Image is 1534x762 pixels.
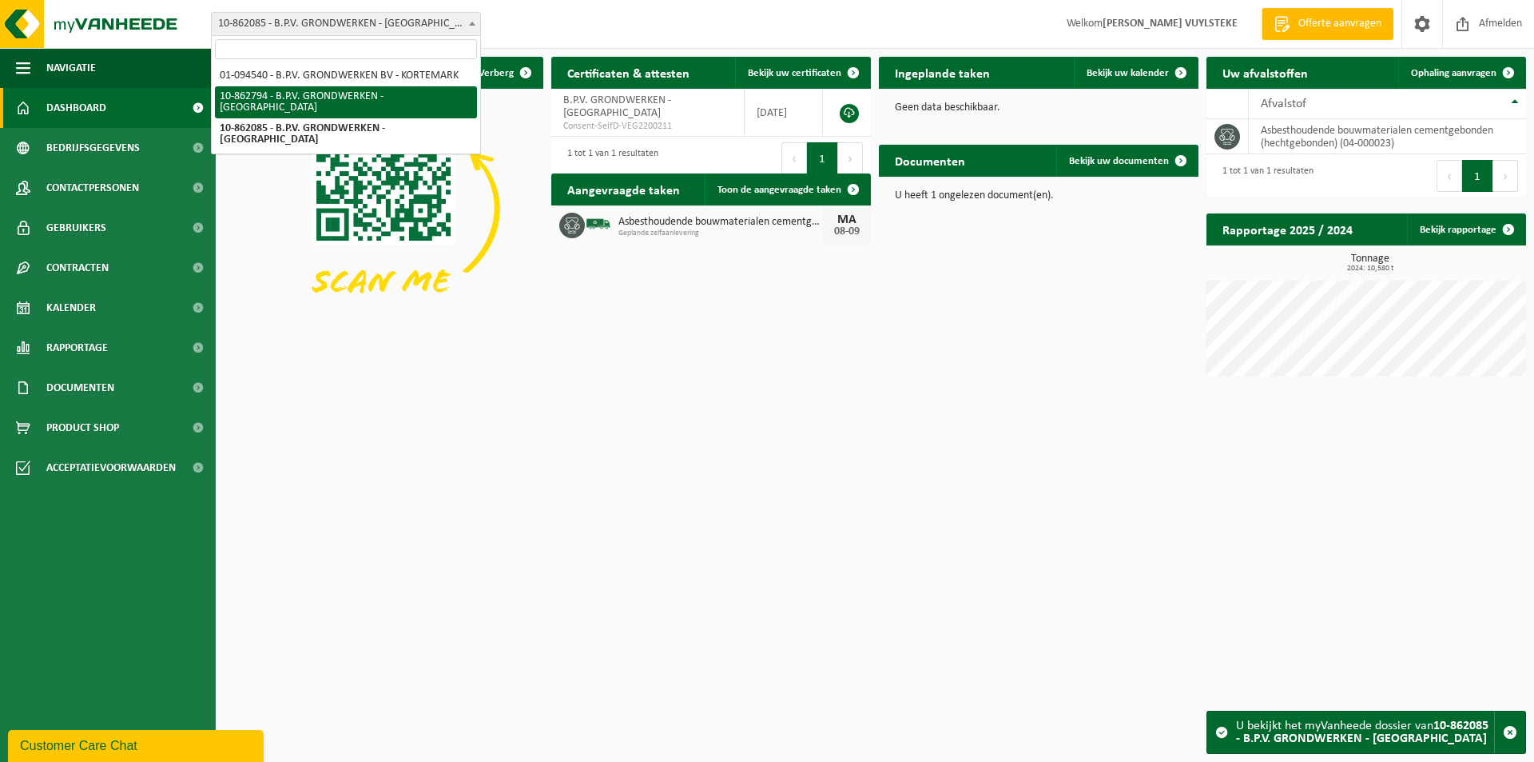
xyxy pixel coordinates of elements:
[1262,8,1393,40] a: Offerte aanvragen
[212,13,480,35] span: 10-862085 - B.P.V. GRONDWERKEN - KORTEMARK
[563,120,732,133] span: Consent-SelfD-VEG2200211
[215,86,477,118] li: 10-862794 - B.P.V. GRONDWERKEN - [GEOGRAPHIC_DATA]
[1214,253,1526,273] h3: Tonnage
[781,142,807,174] button: Previous
[1462,160,1493,192] button: 1
[46,88,106,128] span: Dashboard
[1236,712,1494,753] div: U bekijkt het myVanheede dossier van
[479,68,514,78] span: Verberg
[1206,213,1369,245] h2: Rapportage 2025 / 2024
[1069,156,1169,166] span: Bekijk uw documenten
[559,141,658,176] div: 1 tot 1 van 1 resultaten
[1087,68,1169,78] span: Bekijk uw kalender
[563,94,671,119] span: B.P.V. GRONDWERKEN - [GEOGRAPHIC_DATA]
[1398,57,1524,89] a: Ophaling aanvragen
[1493,160,1518,192] button: Next
[1206,57,1324,88] h2: Uw afvalstoffen
[1236,720,1488,745] strong: 10-862085 - B.P.V. GRONDWERKEN - [GEOGRAPHIC_DATA]
[807,142,838,174] button: 1
[1056,145,1197,177] a: Bekijk uw documenten
[748,68,841,78] span: Bekijk uw certificaten
[1411,68,1496,78] span: Ophaling aanvragen
[1294,16,1385,32] span: Offerte aanvragen
[1103,18,1238,30] strong: [PERSON_NAME] VUYLSTEKE
[1074,57,1197,89] a: Bekijk uw kalender
[618,216,823,229] span: Asbesthoudende bouwmaterialen cementgebonden (hechtgebonden)
[1214,158,1313,193] div: 1 tot 1 van 1 resultaten
[745,89,823,137] td: [DATE]
[215,118,477,150] li: 10-862085 - B.P.V. GRONDWERKEN - [GEOGRAPHIC_DATA]
[46,48,96,88] span: Navigatie
[46,168,139,208] span: Contactpersonen
[1214,265,1526,273] span: 2024: 10,580 t
[46,208,106,248] span: Gebruikers
[46,448,176,488] span: Acceptatievoorwaarden
[618,229,823,238] span: Geplande zelfaanlevering
[831,226,863,237] div: 08-09
[879,145,981,176] h2: Documenten
[46,328,108,368] span: Rapportage
[838,142,863,174] button: Next
[211,12,481,36] span: 10-862085 - B.P.V. GRONDWERKEN - KORTEMARK
[551,174,696,205] h2: Aangevraagde taken
[1249,119,1526,154] td: asbesthoudende bouwmaterialen cementgebonden (hechtgebonden) (04-000023)
[1261,98,1306,110] span: Afvalstof
[8,727,267,762] iframe: chat widget
[705,174,869,205] a: Toon de aangevraagde taken
[735,57,869,89] a: Bekijk uw certificaten
[466,57,542,89] button: Verberg
[717,185,841,195] span: Toon de aangevraagde taken
[46,248,109,288] span: Contracten
[1407,213,1524,245] a: Bekijk rapportage
[224,89,543,329] img: Download de VHEPlus App
[46,128,140,168] span: Bedrijfsgegevens
[46,288,96,328] span: Kalender
[879,57,1006,88] h2: Ingeplande taken
[831,213,863,226] div: MA
[1437,160,1462,192] button: Previous
[551,57,705,88] h2: Certificaten & attesten
[895,102,1182,114] p: Geen data beschikbaar.
[215,66,477,86] li: 01-094540 - B.P.V. GRONDWERKEN BV - KORTEMARK
[895,190,1182,201] p: U heeft 1 ongelezen document(en).
[46,408,119,448] span: Product Shop
[585,210,612,237] img: BL-SO-LV
[46,368,114,408] span: Documenten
